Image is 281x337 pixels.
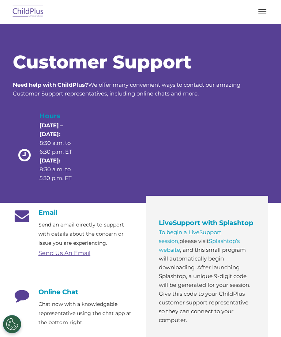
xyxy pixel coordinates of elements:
h4: Hours [40,111,80,121]
h4: Email [13,209,135,217]
p: Send an email directly to support with details about the concern or issue you are experiencing. [38,220,135,248]
span: Customer Support [13,51,191,73]
p: Chat now with a knowledgable representative using the chat app at the bottom right. [38,300,135,327]
strong: [DATE]: [40,157,60,164]
button: Cookies Settings [3,315,21,333]
p: please visit , and this small program will automatically begin downloading. After launching Splas... [159,228,255,325]
strong: [DATE] – [DATE]: [40,122,63,138]
a: To begin a LiveSupport session, [159,229,221,244]
span: We offer many convenient ways to contact our amazing Customer Support representatives, including ... [13,81,240,97]
strong: Need help with ChildPlus? [13,81,88,88]
p: 8:30 a.m. to 6:30 p.m. ET 8:30 a.m. to 5:30 p.m. ET [40,121,80,183]
h4: Online Chat [13,288,135,296]
img: ChildPlus by Procare Solutions [11,3,45,20]
span: LiveSupport with Splashtop [159,219,253,227]
a: Send Us An Email [38,250,90,257]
